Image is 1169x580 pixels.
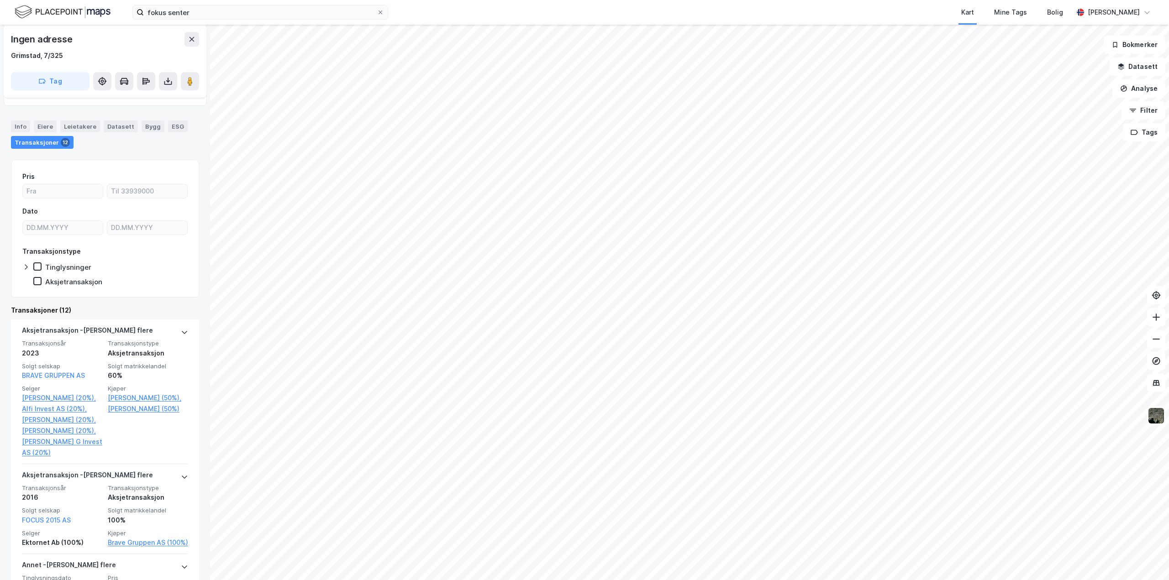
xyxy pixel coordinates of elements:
[22,507,102,514] span: Solgt selskap
[60,120,100,132] div: Leietakere
[1104,36,1165,54] button: Bokmerker
[15,4,111,20] img: logo.f888ab2527a4732fd821a326f86c7f29.svg
[45,263,91,272] div: Tinglysninger
[1148,407,1165,424] img: 9k=
[45,277,102,286] div: Aksjetransaksjon
[108,340,188,347] span: Transaksjonstype
[108,362,188,370] span: Solgt matrikkelandel
[144,5,377,19] input: Søk på adresse, matrikkel, gårdeiere, leietakere eller personer
[108,492,188,503] div: Aksjetransaksjon
[107,184,187,198] input: Til 33939000
[34,120,57,132] div: Eiere
[1112,79,1165,98] button: Analyse
[22,206,38,217] div: Dato
[11,32,74,47] div: Ingen adresse
[107,221,187,235] input: DD.MM.YYYY
[22,340,102,347] span: Transaksjonsår
[108,370,188,381] div: 60%
[142,120,164,132] div: Bygg
[22,516,71,524] a: FOCUS 2015 AS
[11,136,74,149] div: Transaksjoner
[108,484,188,492] span: Transaksjonstype
[108,515,188,526] div: 100%
[22,171,35,182] div: Pris
[961,7,974,18] div: Kart
[22,414,102,425] a: [PERSON_NAME] (20%),
[22,492,102,503] div: 2016
[22,246,81,257] div: Transaksjonstype
[108,507,188,514] span: Solgt matrikkelandel
[1123,536,1169,580] iframe: Chat Widget
[22,392,102,403] a: [PERSON_NAME] (20%),
[1122,101,1165,120] button: Filter
[11,120,30,132] div: Info
[22,529,102,537] span: Selger
[11,72,90,90] button: Tag
[61,138,70,147] div: 12
[22,484,102,492] span: Transaksjonsår
[22,325,153,340] div: Aksjetransaksjon - [PERSON_NAME] flere
[23,184,103,198] input: Fra
[22,362,102,370] span: Solgt selskap
[22,371,85,379] a: BRAVE GRUPPEN AS
[1110,57,1165,76] button: Datasett
[108,403,188,414] a: [PERSON_NAME] (50%)
[22,348,102,359] div: 2023
[1088,7,1140,18] div: [PERSON_NAME]
[22,559,116,574] div: Annet - [PERSON_NAME] flere
[22,403,102,414] a: Alfi Invest AS (20%),
[11,50,63,61] div: Grimstad, 7/325
[22,425,102,436] a: [PERSON_NAME] (20%),
[108,392,188,403] a: [PERSON_NAME] (50%),
[994,7,1027,18] div: Mine Tags
[22,385,102,392] span: Selger
[104,120,138,132] div: Datasett
[108,385,188,392] span: Kjøper
[108,529,188,537] span: Kjøper
[22,436,102,458] a: [PERSON_NAME] G Invest AS (20%)
[168,120,188,132] div: ESG
[23,221,103,235] input: DD.MM.YYYY
[11,305,199,316] div: Transaksjoner (12)
[22,470,153,484] div: Aksjetransaksjon - [PERSON_NAME] flere
[108,537,188,548] a: Brave Gruppen AS (100%)
[108,348,188,359] div: Aksjetransaksjon
[22,537,102,548] div: Ektornet Ab (100%)
[1047,7,1063,18] div: Bolig
[1123,123,1165,141] button: Tags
